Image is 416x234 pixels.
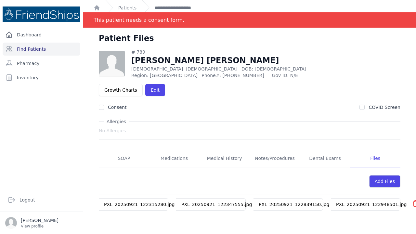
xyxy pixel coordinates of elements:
[108,105,126,110] label: Consent
[99,150,149,167] a: SOAP
[99,127,126,134] span: No Allergies
[131,49,342,55] div: # 789
[104,118,129,125] span: Allergies
[199,150,250,167] a: Medical History
[99,150,400,167] nav: Tabs
[300,150,350,167] a: Dental Exams
[3,28,80,41] a: Dashboard
[3,6,80,22] img: Medical Missions EMR
[145,84,165,96] a: Edit
[99,84,143,96] a: Growth Charts
[118,5,136,11] a: Patients
[350,150,400,167] a: Files
[5,217,78,229] a: [PERSON_NAME] View profile
[131,55,342,66] h1: [PERSON_NAME] [PERSON_NAME]
[369,105,400,110] label: COVID Screen
[149,150,200,167] a: Medications
[5,193,78,206] a: Logout
[3,71,80,84] a: Inventory
[241,66,306,71] span: DOB: [DEMOGRAPHIC_DATA]
[181,202,252,207] a: PXL_20250921_122347555.jpg
[201,72,268,79] span: Phone#: [PHONE_NUMBER]
[3,57,80,70] a: Pharmacy
[21,217,58,224] p: [PERSON_NAME]
[83,12,416,28] div: Notification
[369,175,400,188] div: Add Files
[3,43,80,56] a: Find Patients
[259,202,329,207] a: PXL_20250921_122839150.jpg
[104,202,175,207] a: PXL_20250921_122315280.jpg
[131,72,198,79] span: Region: [GEOGRAPHIC_DATA]
[131,66,342,72] p: [DEMOGRAPHIC_DATA]
[21,224,58,229] p: View profile
[336,202,407,207] a: PXL_20250921_122948501.jpg
[99,33,154,44] h1: Patient Files
[272,72,342,79] span: Gov ID: N/E
[250,150,300,167] a: Notes/Procedures
[99,51,125,77] img: person-242608b1a05df3501eefc295dc1bc67a.jpg
[186,66,237,71] span: [DEMOGRAPHIC_DATA]
[94,12,184,28] div: This patient needs a consent form.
